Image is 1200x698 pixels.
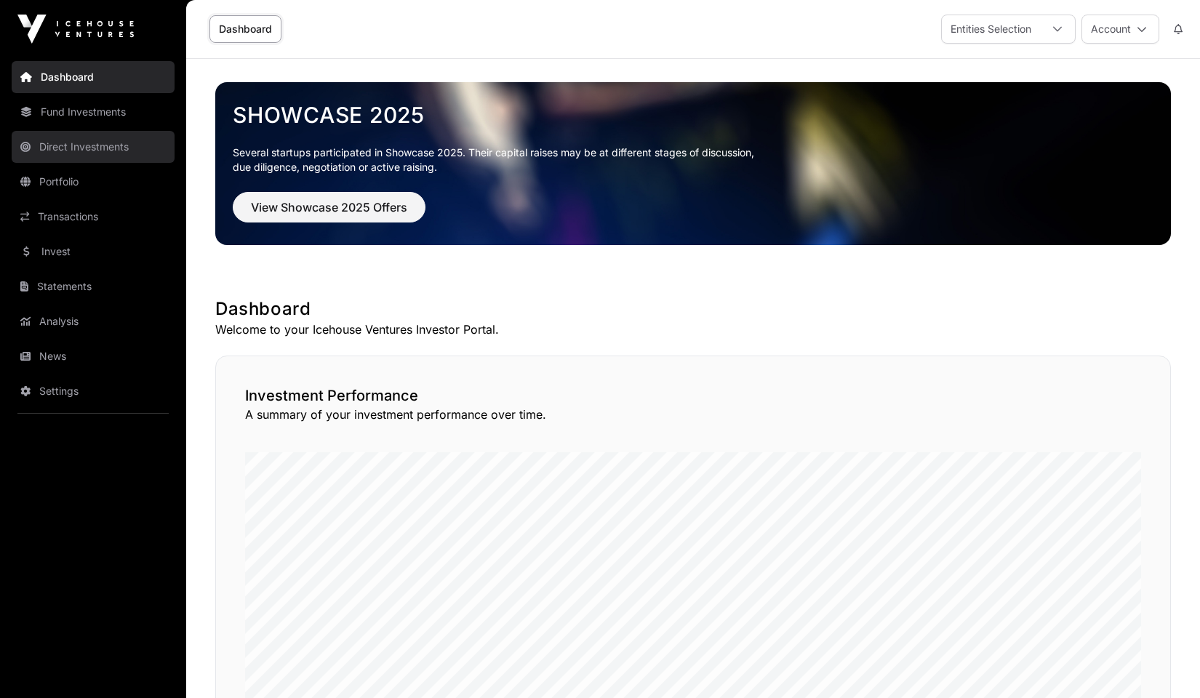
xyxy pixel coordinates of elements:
a: Dashboard [209,15,281,43]
a: News [12,340,175,372]
p: Several startups participated in Showcase 2025. Their capital raises may be at different stages o... [233,145,1153,174]
iframe: Chat Widget [1127,628,1200,698]
p: A summary of your investment performance over time. [245,406,1141,423]
button: Account [1081,15,1159,44]
a: View Showcase 2025 Offers [233,206,425,221]
a: Direct Investments [12,131,175,163]
img: Icehouse Ventures Logo [17,15,134,44]
a: Transactions [12,201,175,233]
a: Analysis [12,305,175,337]
a: Statements [12,270,175,302]
a: Showcase 2025 [233,102,1153,128]
div: Entities Selection [942,15,1040,43]
a: Invest [12,236,175,268]
span: View Showcase 2025 Offers [251,198,407,216]
img: Showcase 2025 [215,82,1171,245]
a: Settings [12,375,175,407]
a: Dashboard [12,61,175,93]
button: View Showcase 2025 Offers [233,192,425,222]
a: Fund Investments [12,96,175,128]
h1: Dashboard [215,297,1171,321]
a: Portfolio [12,166,175,198]
p: Welcome to your Icehouse Ventures Investor Portal. [215,321,1171,338]
h2: Investment Performance [245,385,1141,406]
